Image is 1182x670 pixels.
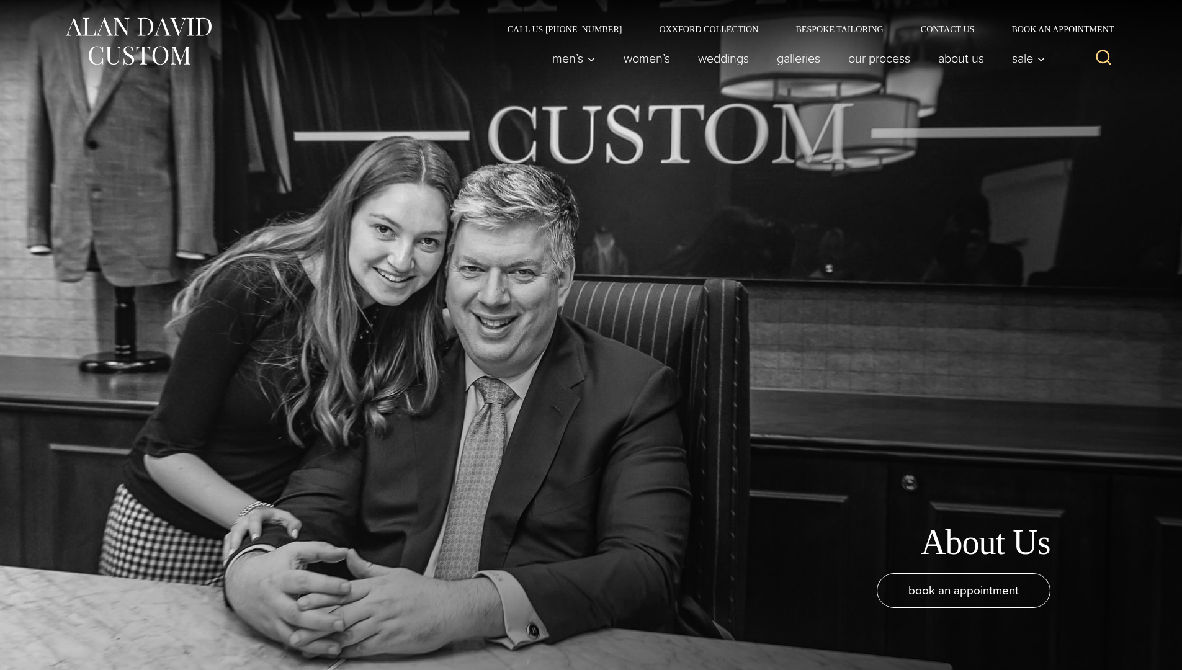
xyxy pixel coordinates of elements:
a: Contact Us [902,25,993,33]
a: Our Process [834,46,924,71]
a: Galleries [763,46,834,71]
a: Call Us [PHONE_NUMBER] [489,25,641,33]
h1: About Us [921,522,1050,563]
span: Sale [1012,52,1045,65]
a: Bespoke Tailoring [777,25,902,33]
nav: Secondary Navigation [489,25,1119,33]
span: book an appointment [908,581,1019,599]
a: Women’s [609,46,684,71]
a: weddings [684,46,763,71]
a: Oxxford Collection [640,25,777,33]
a: About Us [924,46,998,71]
a: book an appointment [877,573,1050,608]
a: Book an Appointment [993,25,1118,33]
nav: Primary Navigation [538,46,1052,71]
span: Men’s [552,52,596,65]
button: View Search Form [1089,43,1119,73]
img: Alan David Custom [64,14,213,69]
